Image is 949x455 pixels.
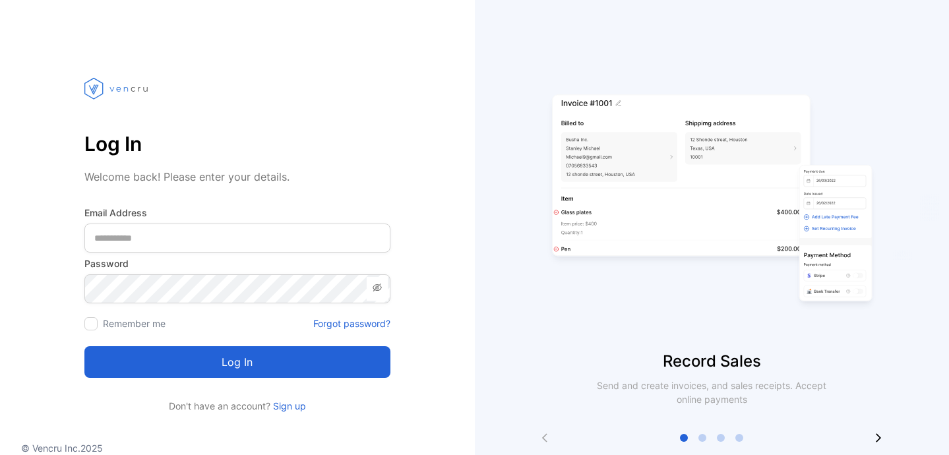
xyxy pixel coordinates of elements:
a: Forgot password? [313,317,390,330]
img: vencru logo [84,53,150,124]
img: slider image [547,53,876,349]
label: Password [84,257,390,270]
a: Sign up [270,400,306,411]
label: Remember me [103,318,166,329]
p: Send and create invoices, and sales receipts. Accept online payments [585,379,838,406]
p: Don't have an account? [84,399,390,413]
p: Welcome back! Please enter your details. [84,169,390,185]
label: Email Address [84,206,390,220]
p: Log In [84,128,390,160]
button: Log in [84,346,390,378]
